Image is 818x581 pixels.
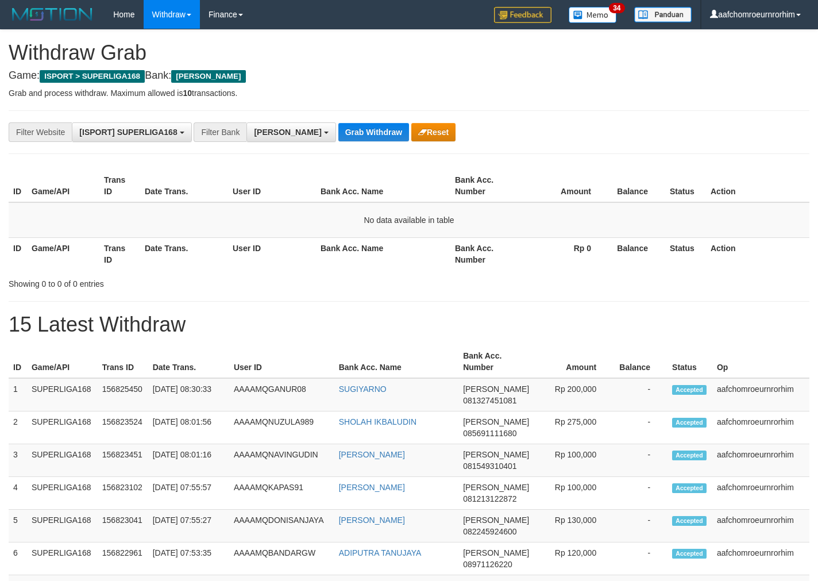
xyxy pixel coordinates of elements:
[9,122,72,142] div: Filter Website
[494,7,551,23] img: Feedback.jpg
[634,7,692,22] img: panduan.png
[339,417,416,426] a: SHOLAH IKBALUDIN
[229,378,334,411] td: AAAAMQGANUR08
[608,237,665,270] th: Balance
[229,345,334,378] th: User ID
[609,3,624,13] span: 34
[458,345,534,378] th: Bank Acc. Number
[411,123,456,141] button: Reset
[450,170,523,202] th: Bank Acc. Number
[334,345,458,378] th: Bank Acc. Name
[40,70,145,83] span: ISPORT > SUPERLIGA168
[463,396,516,405] span: Copy 081327451081 to clipboard
[665,237,706,270] th: Status
[9,41,809,64] h1: Withdraw Grab
[27,237,99,270] th: Game/API
[72,122,191,142] button: [ISPORT] SUPERLIGA168
[9,444,27,477] td: 3
[613,411,667,444] td: -
[463,527,516,536] span: Copy 082245924600 to clipboard
[254,128,321,137] span: [PERSON_NAME]
[9,70,809,82] h4: Game: Bank:
[171,70,245,83] span: [PERSON_NAME]
[229,411,334,444] td: AAAAMQNUZULA989
[667,345,712,378] th: Status
[98,345,148,378] th: Trans ID
[140,237,228,270] th: Date Trans.
[712,542,809,575] td: aafchomroeurnrorhim
[9,274,332,290] div: Showing 0 to 0 of 0 entries
[613,477,667,510] td: -
[27,444,98,477] td: SUPERLIGA168
[450,237,523,270] th: Bank Acc. Number
[9,237,27,270] th: ID
[228,237,316,270] th: User ID
[229,444,334,477] td: AAAAMQNAVINGUDIN
[672,516,707,526] span: Accepted
[148,411,229,444] td: [DATE] 08:01:56
[613,542,667,575] td: -
[9,170,27,202] th: ID
[523,170,608,202] th: Amount
[194,122,246,142] div: Filter Bank
[98,378,148,411] td: 156825450
[463,515,529,525] span: [PERSON_NAME]
[140,170,228,202] th: Date Trans.
[148,542,229,575] td: [DATE] 07:53:35
[9,345,27,378] th: ID
[98,444,148,477] td: 156823451
[339,384,387,394] a: SUGIYARNO
[98,411,148,444] td: 156823524
[98,477,148,510] td: 156823102
[712,411,809,444] td: aafchomroeurnrorhim
[9,202,809,238] td: No data available in table
[613,510,667,542] td: -
[148,510,229,542] td: [DATE] 07:55:27
[229,542,334,575] td: AAAAMQBANDARGW
[463,560,512,569] span: Copy 08971126220 to clipboard
[79,128,177,137] span: [ISPORT] SUPERLIGA168
[706,170,809,202] th: Action
[534,510,613,542] td: Rp 130,000
[339,450,405,459] a: [PERSON_NAME]
[9,87,809,99] p: Grab and process withdraw. Maximum allowed is transactions.
[98,510,148,542] td: 156823041
[534,345,613,378] th: Amount
[339,515,405,525] a: [PERSON_NAME]
[534,378,613,411] td: Rp 200,000
[613,444,667,477] td: -
[339,483,405,492] a: [PERSON_NAME]
[672,549,707,559] span: Accepted
[316,170,450,202] th: Bank Acc. Name
[523,237,608,270] th: Rp 0
[569,7,617,23] img: Button%20Memo.svg
[99,170,140,202] th: Trans ID
[534,477,613,510] td: Rp 100,000
[608,170,665,202] th: Balance
[534,542,613,575] td: Rp 120,000
[27,378,98,411] td: SUPERLIGA168
[99,237,140,270] th: Trans ID
[613,345,667,378] th: Balance
[463,494,516,503] span: Copy 081213122872 to clipboard
[148,378,229,411] td: [DATE] 08:30:33
[463,548,529,557] span: [PERSON_NAME]
[9,477,27,510] td: 4
[463,483,529,492] span: [PERSON_NAME]
[98,542,148,575] td: 156822961
[9,510,27,542] td: 5
[712,345,809,378] th: Op
[148,345,229,378] th: Date Trans.
[463,461,516,471] span: Copy 081549310401 to clipboard
[463,429,516,438] span: Copy 085691111680 to clipboard
[229,510,334,542] td: AAAAMQDONISANJAYA
[534,444,613,477] td: Rp 100,000
[27,510,98,542] td: SUPERLIGA168
[712,477,809,510] td: aafchomroeurnrorhim
[463,450,529,459] span: [PERSON_NAME]
[27,477,98,510] td: SUPERLIGA168
[672,451,707,460] span: Accepted
[712,378,809,411] td: aafchomroeurnrorhim
[665,170,706,202] th: Status
[712,510,809,542] td: aafchomroeurnrorhim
